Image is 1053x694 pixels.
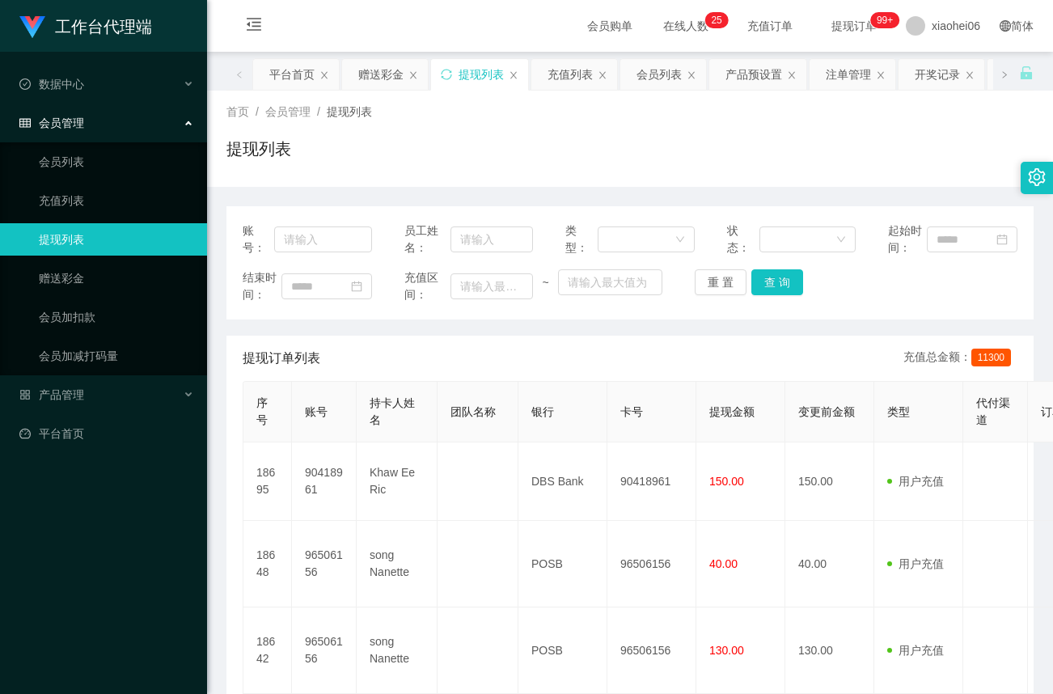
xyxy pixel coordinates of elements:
span: 起始时间： [888,222,927,256]
span: 提现列表 [327,105,372,118]
span: 提现订单列表 [243,349,320,368]
td: 96506156 [607,607,696,694]
span: 序号 [256,396,268,426]
span: 用户充值 [887,644,944,657]
button: 重 置 [695,269,746,295]
span: / [317,105,320,118]
i: 图标: close [687,70,696,80]
i: 图标: sync [441,69,452,80]
td: 150.00 [785,442,874,521]
div: 充值列表 [548,59,593,90]
span: 130.00 [709,644,744,657]
td: POSB [518,607,607,694]
span: 首页 [226,105,249,118]
i: 图标: right [1000,70,1009,78]
p: 5 [717,12,722,28]
i: 图标: close [509,70,518,80]
span: 结束时间： [243,269,281,303]
span: ~ [533,274,558,291]
a: 工作台代理端 [19,19,152,32]
td: 96506156 [292,607,357,694]
td: song Nanette [357,607,438,694]
div: 赠送彩金 [358,59,404,90]
a: 会员加扣款 [39,301,194,333]
div: 会员列表 [636,59,682,90]
td: 96506156 [607,521,696,607]
span: / [256,105,259,118]
td: 18695 [243,442,292,521]
a: 提现列表 [39,223,194,256]
i: 图标: left [235,70,243,78]
span: 类型： [565,222,598,256]
a: 赠送彩金 [39,262,194,294]
td: 90418961 [607,442,696,521]
div: 充值总金额： [903,349,1017,368]
i: 图标: close [787,70,797,80]
span: 11300 [971,349,1011,366]
span: 账号 [305,405,328,418]
span: 代付渠道 [976,396,1010,426]
span: 类型 [887,405,910,418]
h1: 工作台代理端 [55,1,152,53]
td: song Nanette [357,521,438,607]
td: 130.00 [785,607,874,694]
p: 2 [711,12,717,28]
div: 平台首页 [269,59,315,90]
span: 在线人数 [655,20,717,32]
a: 充值列表 [39,184,194,217]
sup: 1016 [870,12,899,28]
span: 充值区间： [404,269,451,303]
span: 会员管理 [19,116,84,129]
input: 请输入 [450,226,533,252]
img: logo.9652507e.png [19,16,45,39]
i: 图标: table [19,117,31,129]
a: 图标: dashboard平台首页 [19,417,194,450]
div: 产品预设置 [725,59,782,90]
span: 团队名称 [450,405,496,418]
span: 40.00 [709,557,738,570]
span: 会员管理 [265,105,311,118]
i: 图标: appstore-o [19,389,31,400]
td: 18642 [243,607,292,694]
i: 图标: close [408,70,418,80]
td: DBS Bank [518,442,607,521]
i: 图标: check-circle-o [19,78,31,90]
button: 查 询 [751,269,803,295]
span: 提现订单 [823,20,885,32]
span: 账号： [243,222,274,256]
span: 用户充值 [887,475,944,488]
i: 图标: global [1000,20,1011,32]
div: 注单管理 [826,59,871,90]
span: 150.00 [709,475,744,488]
i: 图标: menu-fold [226,1,281,53]
span: 数据中心 [19,78,84,91]
td: 96506156 [292,521,357,607]
i: 图标: calendar [351,281,362,292]
a: 会员列表 [39,146,194,178]
span: 提现金额 [709,405,755,418]
h1: 提现列表 [226,137,291,161]
td: 40.00 [785,521,874,607]
td: POSB [518,521,607,607]
sup: 25 [704,12,728,28]
input: 请输入 [274,226,372,252]
span: 卡号 [620,405,643,418]
i: 图标: close [598,70,607,80]
i: 图标: setting [1028,168,1046,186]
span: 银行 [531,405,554,418]
span: 用户充值 [887,557,944,570]
i: 图标: unlock [1019,66,1034,80]
i: 图标: close [319,70,329,80]
i: 图标: close [965,70,975,80]
span: 状态： [727,222,759,256]
span: 充值订单 [739,20,801,32]
i: 图标: down [675,235,685,246]
i: 图标: close [876,70,886,80]
div: 开奖记录 [915,59,960,90]
td: Khaw Ee Ric [357,442,438,521]
span: 产品管理 [19,388,84,401]
i: 图标: down [836,235,846,246]
input: 请输入最小值为 [450,273,533,299]
span: 变更前金额 [798,405,855,418]
a: 会员加减打码量 [39,340,194,372]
